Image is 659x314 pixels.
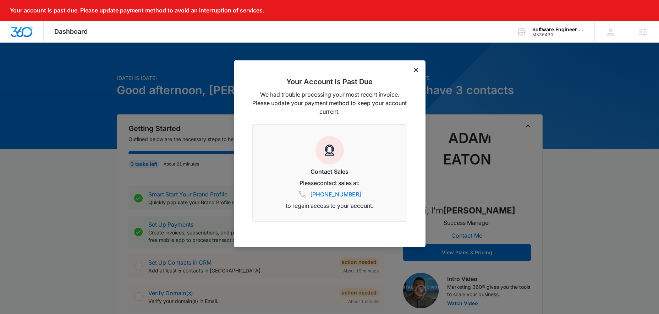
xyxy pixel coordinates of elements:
[44,21,98,42] div: Dashboard
[310,190,361,199] a: [PHONE_NUMBER]
[413,67,418,72] button: dismiss this dialog
[252,77,407,86] h2: Your Account Is Past Due
[532,32,584,37] div: account id
[261,167,398,176] h3: Contact Sales
[532,27,584,32] div: account name
[261,179,398,210] p: Please contact sales at: to regain access to your account.
[252,90,407,116] p: We had trouble processing your most recent invoice. Please update your payment method to keep you...
[54,28,88,35] span: Dashboard
[10,7,264,14] p: Your account is past due. Please update payment method to avoid an interruption of services.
